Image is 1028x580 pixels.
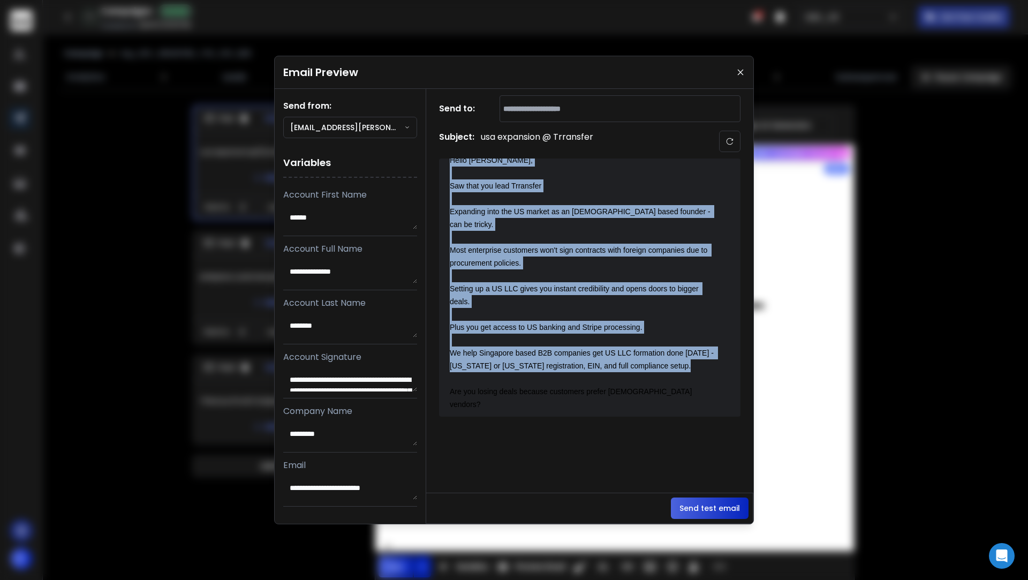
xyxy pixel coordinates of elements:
[290,122,404,133] p: [EMAIL_ADDRESS][PERSON_NAME][DOMAIN_NAME]
[450,156,533,164] span: Hello [PERSON_NAME],
[283,297,417,310] p: Account Last Name
[283,459,417,472] p: Email
[450,246,709,267] span: Most enterprise customers won't sign contracts with foreign companies due to procurement policies.
[283,243,417,255] p: Account Full Name
[481,131,593,152] p: usa expansion @ Trransfer
[450,349,716,370] span: We help Singapore based B2B companies get US LLC formation done [DATE] - [US_STATE] or [US_STATE]...
[989,543,1015,569] div: Open Intercom Messenger
[450,323,642,332] span: Plus you get access to US banking and Stripe processing.
[439,102,482,115] h1: Send to:
[283,351,417,364] p: Account Signature
[439,131,474,152] h1: Subject:
[283,405,417,418] p: Company Name
[450,182,541,190] span: Saw that you lead Trransfer
[283,65,358,80] h1: Email Preview
[283,149,417,178] h1: Variables
[283,189,417,201] p: Account First Name
[283,100,417,112] h1: Send from:
[671,498,749,519] button: Send test email
[450,284,701,306] span: Setting up a US LLC gives you instant credibility and opens doors to bigger deals.
[450,387,694,409] span: Are you losing deals because customers prefer [DEMOGRAPHIC_DATA] vendors?
[450,207,712,229] span: Expanding into the US market as an [DEMOGRAPHIC_DATA] based founder - can be tricky.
